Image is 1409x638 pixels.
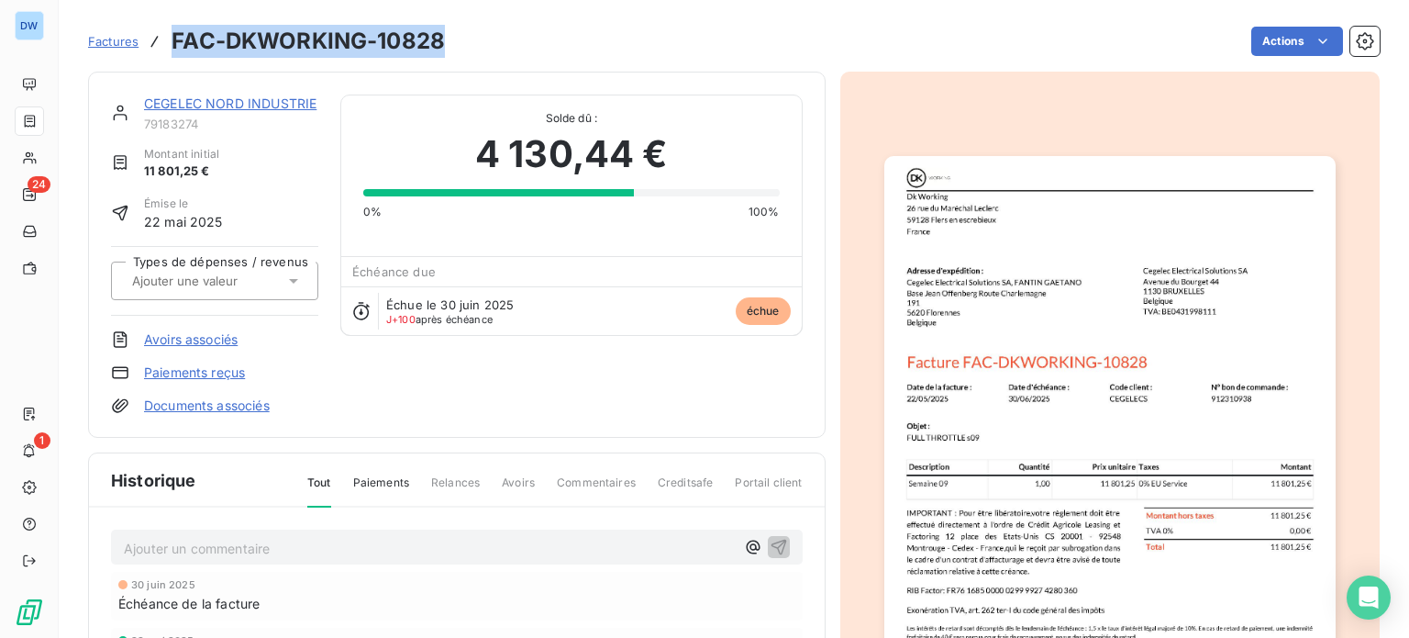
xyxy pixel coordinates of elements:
a: Documents associés [144,397,270,415]
span: Échéance de la facture [118,594,260,613]
a: Factures [88,32,139,50]
a: Paiements reçus [144,364,245,382]
span: 1 [34,432,50,449]
span: 24 [28,176,50,193]
span: Portail client [735,475,802,506]
span: 0% [363,204,382,220]
span: J+100 [386,313,416,326]
span: Montant initial [144,146,219,162]
span: Factures [88,34,139,49]
span: Relances [431,475,480,506]
span: 30 juin 2025 [131,579,195,590]
span: Échue le 30 juin 2025 [386,297,514,312]
span: échue [736,297,791,325]
input: Ajouter une valeur [130,273,315,289]
span: Commentaires [557,475,636,506]
span: 11 801,25 € [144,162,219,181]
span: après échéance [386,314,493,325]
a: CEGELEC NORD INDUSTRIE [144,95,316,111]
span: Solde dû : [363,110,779,127]
span: 79183274 [144,117,318,131]
span: Échéance due [352,264,436,279]
span: Avoirs [502,475,535,506]
span: 100% [749,204,780,220]
a: Avoirs associés [144,330,238,349]
span: Paiements [353,475,409,506]
button: Actions [1251,27,1343,56]
span: 22 mai 2025 [144,212,223,231]
span: Émise le [144,196,223,212]
h3: FAC-DKWORKING-10828 [172,25,445,58]
span: Creditsafe [658,475,714,506]
span: Tout [307,475,331,508]
span: 4 130,44 € [475,127,668,182]
div: DW [15,11,44,40]
span: Historique [111,468,196,493]
div: Open Intercom Messenger [1347,576,1391,620]
img: Logo LeanPay [15,598,44,627]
